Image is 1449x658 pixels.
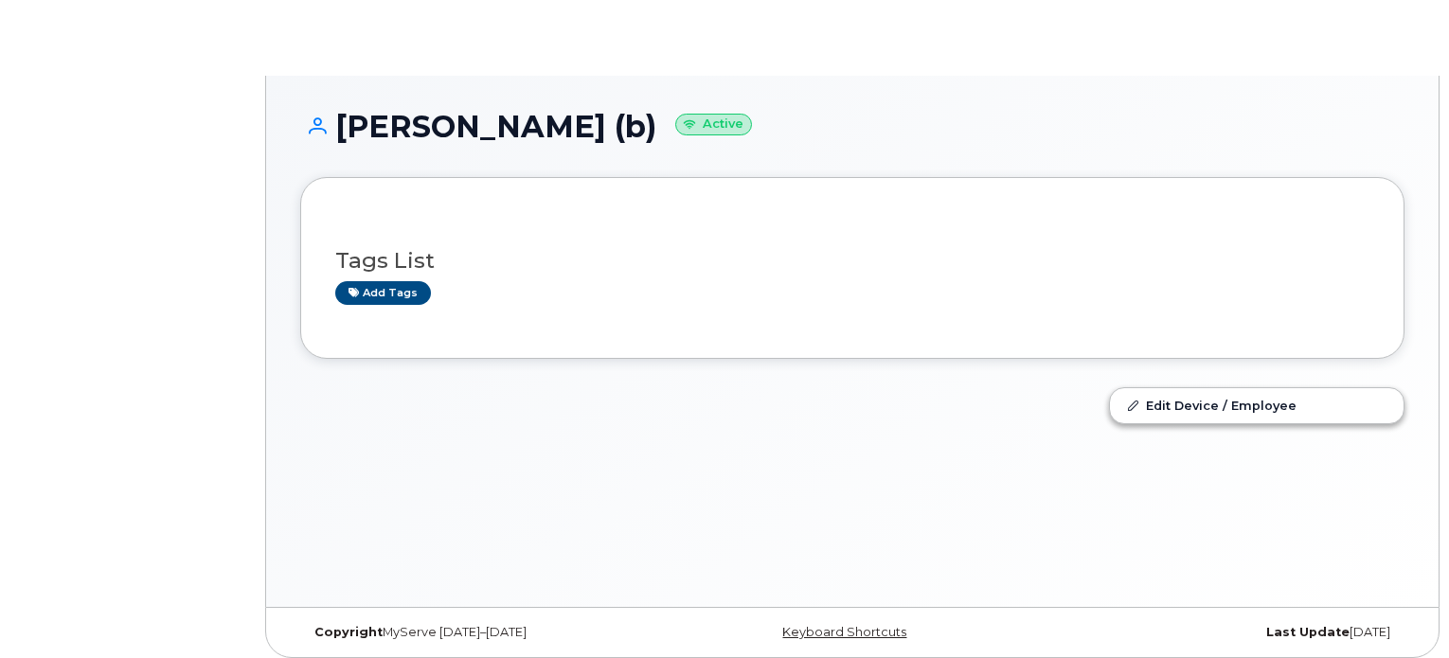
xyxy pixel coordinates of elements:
[314,625,383,639] strong: Copyright
[300,110,1404,143] h1: [PERSON_NAME] (b)
[1110,388,1404,422] a: Edit Device / Employee
[675,114,752,135] small: Active
[335,249,1369,273] h3: Tags List
[1266,625,1350,639] strong: Last Update
[1036,625,1404,640] div: [DATE]
[782,625,906,639] a: Keyboard Shortcuts
[335,281,431,305] a: Add tags
[300,625,669,640] div: MyServe [DATE]–[DATE]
